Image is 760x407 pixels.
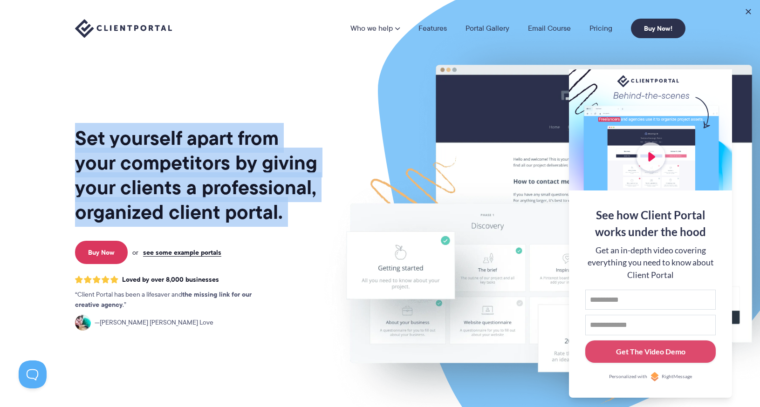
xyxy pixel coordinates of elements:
[585,207,716,240] div: See how Client Portal works under the hood
[103,55,157,61] div: Keywords by Traffic
[631,19,685,38] a: Buy Now!
[93,54,100,61] img: tab_keywords_by_traffic_grey.svg
[35,55,83,61] div: Domain Overview
[132,248,138,257] span: or
[528,25,571,32] a: Email Course
[15,24,22,32] img: website_grey.svg
[350,25,400,32] a: Who we help
[75,241,128,264] a: Buy Now
[418,25,447,32] a: Features
[75,289,252,310] strong: the missing link for our creative agency
[75,126,319,224] h1: Set yourself apart from your competitors by giving your clients a professional, organized client ...
[650,372,659,381] img: Personalized with RightMessage
[585,244,716,281] div: Get an in-depth video covering everything you need to know about Client Portal
[662,373,692,380] span: RightMessage
[585,340,716,363] button: Get The Video Demo
[26,15,46,22] div: v 4.0.25
[24,24,103,32] div: Domain: [DOMAIN_NAME]
[25,54,33,61] img: tab_domain_overview_orange.svg
[75,290,271,310] p: Client Portal has been a lifesaver and .
[95,318,213,328] span: [PERSON_NAME] [PERSON_NAME] Love
[589,25,612,32] a: Pricing
[19,360,47,388] iframe: Toggle Customer Support
[15,15,22,22] img: logo_orange.svg
[466,25,509,32] a: Portal Gallery
[122,276,219,284] span: Loved by over 8,000 businesses
[585,372,716,381] a: Personalized withRightMessage
[143,248,221,257] a: see some example portals
[616,346,685,357] div: Get The Video Demo
[609,373,647,380] span: Personalized with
